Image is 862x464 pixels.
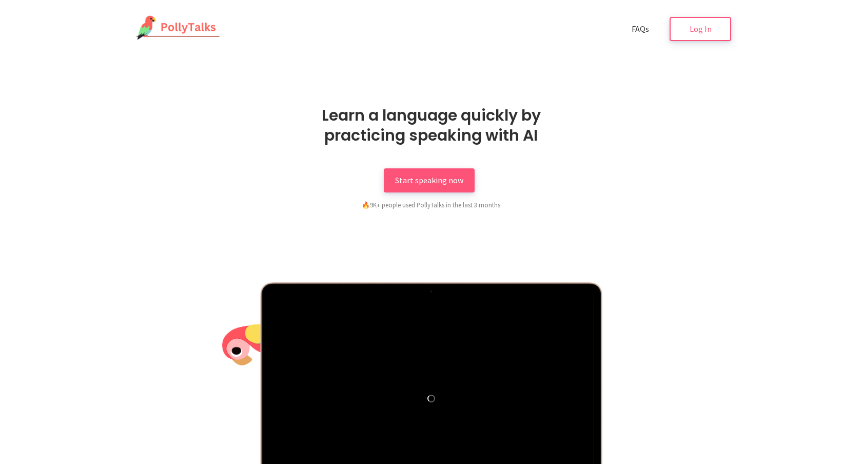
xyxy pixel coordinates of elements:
[395,175,463,185] span: Start speaking now
[384,168,475,192] a: Start speaking now
[362,201,370,209] span: fire
[131,15,220,41] img: PollyTalks Logo
[290,105,572,145] h1: Learn a language quickly by practicing speaking with AI
[690,24,712,34] span: Log In
[632,24,649,34] span: FAQs
[670,17,731,41] a: Log In
[620,17,660,41] a: FAQs
[308,200,554,210] div: 9K+ people used PollyTalks in the last 3 months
